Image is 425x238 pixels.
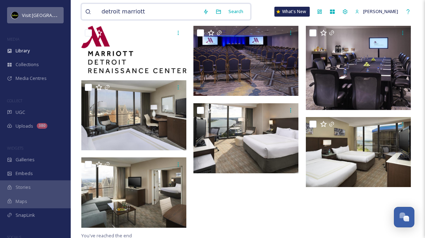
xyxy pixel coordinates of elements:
img: Breakout_VIP_SR.jpeg [306,26,411,110]
span: Embeds [16,170,33,177]
img: Double_Double_Guest_Room_SR.jpeg [306,117,411,187]
span: Collections [16,61,39,68]
span: Uploads [16,123,33,129]
a: What's New [274,7,310,17]
span: [PERSON_NAME] [363,8,398,14]
img: Detroit_Marriott_at_the_Renaissance_Center.jpeg [81,26,186,73]
span: Galleries [16,156,35,163]
span: Library [16,47,30,54]
span: UGC [16,109,25,116]
img: VISIT%20DETROIT%20LOGO%20-%20BLACK%20BACKGROUND.png [11,12,18,19]
img: Mackinac_Theater_logo_SR.jpeg [193,26,298,96]
img: King_Guest_Room_SR.jpeg [193,103,298,173]
span: Media Centres [16,75,47,82]
span: MEDIA [7,36,19,42]
span: COLLECT [7,98,22,103]
img: Suite_SR.jpeg [81,157,186,227]
img: 267981_extracted.jpeg [81,80,186,150]
span: Maps [16,198,27,205]
span: Stories [16,184,31,191]
span: Visit [GEOGRAPHIC_DATA] [22,12,77,18]
a: [PERSON_NAME] [351,5,402,18]
button: Open Chat [394,207,414,227]
input: Search your library [98,4,199,19]
div: 380 [37,123,47,129]
span: WIDGETS [7,145,23,151]
div: Search [225,5,247,18]
span: SnapLink [16,212,35,219]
